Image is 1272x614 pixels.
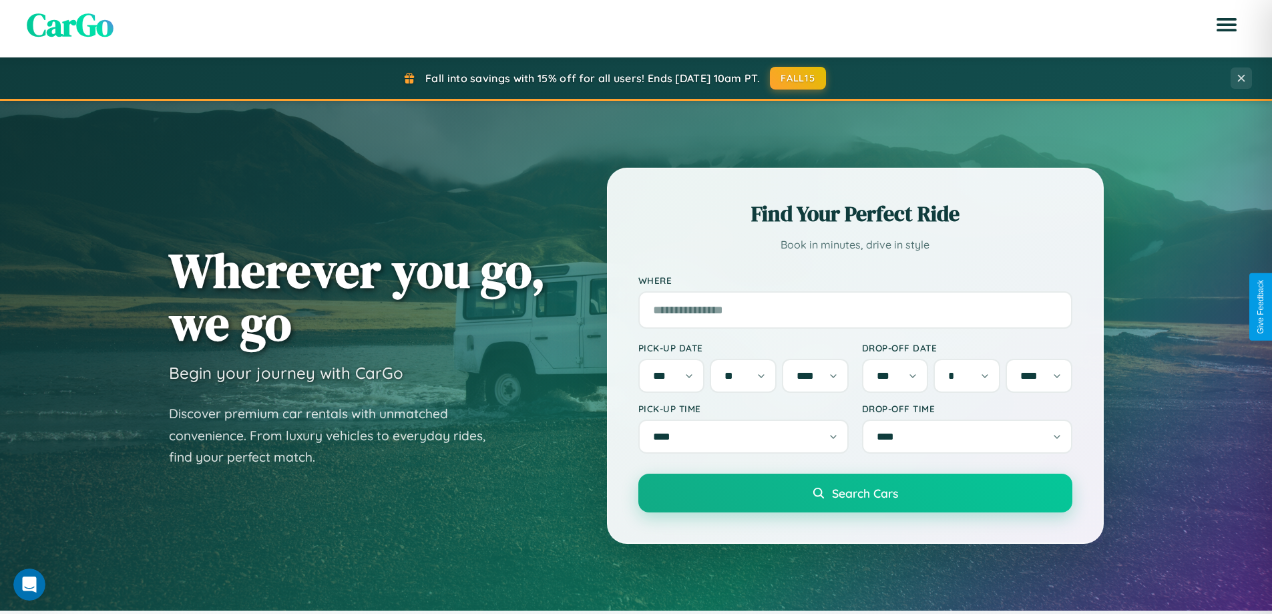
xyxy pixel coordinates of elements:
[832,486,898,500] span: Search Cars
[638,275,1072,286] label: Where
[13,569,45,601] iframe: Intercom live chat
[770,67,826,90] button: FALL15
[638,342,849,353] label: Pick-up Date
[425,71,760,85] span: Fall into savings with 15% off for all users! Ends [DATE] 10am PT.
[862,403,1072,414] label: Drop-off Time
[638,403,849,414] label: Pick-up Time
[1208,6,1245,43] button: Open menu
[169,244,546,349] h1: Wherever you go, we go
[638,235,1072,255] p: Book in minutes, drive in style
[638,474,1072,512] button: Search Cars
[169,403,503,468] p: Discover premium car rentals with unmatched convenience. From luxury vehicles to everyday rides, ...
[862,342,1072,353] label: Drop-off Date
[1256,280,1265,334] div: Give Feedback
[638,199,1072,228] h2: Find Your Perfect Ride
[169,363,403,383] h3: Begin your journey with CarGo
[27,3,114,47] span: CarGo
